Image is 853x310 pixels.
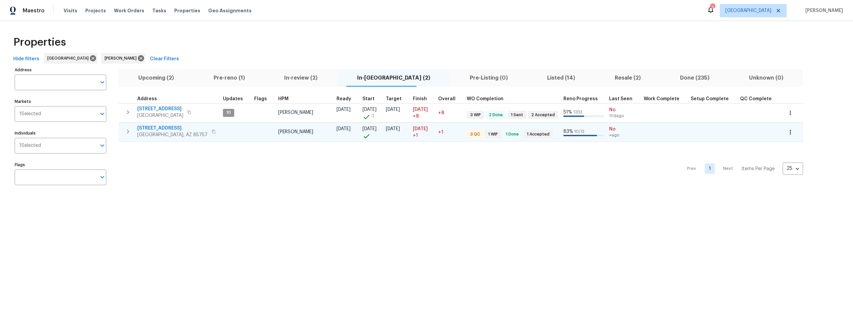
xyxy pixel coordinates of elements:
div: 25 [783,160,803,177]
span: Target [386,97,402,101]
span: Hide filters [13,55,39,63]
span: 1 Selected [19,143,41,149]
span: 1 Selected [19,111,41,117]
span: Pre-reno (1) [198,73,261,83]
span: Listed (14) [531,73,591,83]
div: Days past target finish date [438,97,461,101]
span: [PERSON_NAME] [278,130,313,134]
span: Tasks [152,8,166,13]
button: Open [98,172,107,182]
span: 1 Done [503,132,521,137]
div: Projected renovation finish date [413,97,433,101]
span: Clear Filters [150,55,179,63]
span: [DATE] [413,107,428,112]
td: Project started 1 days early [360,103,383,122]
td: Scheduled to finish 1 day(s) late [410,123,435,142]
span: 1 Accepted [524,132,552,137]
span: Overall [438,97,455,101]
button: Open [98,109,107,119]
td: 8 day(s) past target finish date [435,103,464,122]
span: Start [363,97,375,101]
button: Open [98,141,107,150]
span: Resale (2) [599,73,656,83]
span: [DATE] [386,107,400,112]
span: [GEOGRAPHIC_DATA], AZ 85757 [137,132,208,138]
span: Work Orders [114,7,144,14]
span: Last Seen [609,97,632,101]
span: [GEOGRAPHIC_DATA] [725,7,771,14]
span: 51 % [563,110,572,115]
span: +1 [438,130,443,135]
span: [STREET_ADDRESS] [137,125,208,132]
span: +8 [438,111,444,115]
span: 1 Sent [508,112,526,118]
span: Reno Progress [563,97,598,101]
div: Target renovation project end date [386,97,408,101]
span: 2 Accepted [528,112,557,118]
div: Earliest renovation start date (first business day after COE or Checkout) [337,97,357,101]
button: Clear Filters [147,53,182,65]
p: Items Per Page [741,165,775,172]
td: Project started on time [360,123,383,142]
span: 1 WIP [485,132,500,137]
div: Actual renovation start date [363,97,381,101]
span: 2 Done [486,112,505,118]
span: 17 / 33 [573,110,582,114]
span: Setup Complete [691,97,729,101]
span: QC Complete [740,97,772,101]
span: Flags [254,97,267,101]
span: No [609,107,638,113]
span: Done (235) [664,73,725,83]
span: +1 [413,132,418,139]
label: Individuals [15,131,106,135]
a: Goto page 1 [705,163,715,174]
span: [DATE] [413,127,428,131]
span: [DATE] [363,127,377,131]
span: ∞ ago [609,133,638,138]
nav: Pagination Navigation [681,146,803,192]
td: Scheduled to finish 8 day(s) late [410,103,435,122]
span: [PERSON_NAME] [803,7,843,14]
div: [PERSON_NAME] [101,53,145,64]
label: Address [15,68,106,72]
span: [GEOGRAPHIC_DATA] [137,112,183,119]
span: Address [137,97,157,101]
span: Work Complete [644,97,679,101]
span: [DATE] [386,127,400,131]
span: [GEOGRAPHIC_DATA] [47,55,91,62]
span: Geo Assignments [208,7,252,14]
span: In-review (2) [269,73,334,83]
span: [DATE] [363,107,377,112]
span: 83 % [563,129,573,134]
span: In-[GEOGRAPHIC_DATA] (2) [342,73,446,83]
span: 10 [224,110,234,116]
span: 3 WIP [467,112,483,118]
span: Pre-Listing (0) [454,73,523,83]
span: Properties [13,39,66,46]
div: 1 [710,4,715,11]
div: [GEOGRAPHIC_DATA] [44,53,97,64]
span: HPM [278,97,289,101]
span: [DATE] [337,107,351,112]
span: WO Completion [467,97,503,101]
button: Open [98,78,107,87]
td: 1 day(s) past target finish date [435,123,464,142]
span: +8 [413,113,419,120]
span: No [609,126,638,133]
span: Updates [223,97,243,101]
span: -1 [371,113,374,120]
span: Unknown (0) [733,73,799,83]
span: Properties [174,7,200,14]
label: Flags [15,163,106,167]
span: Maestro [23,7,45,14]
span: [STREET_ADDRESS] [137,106,183,112]
button: Hide filters [11,53,42,65]
span: [PERSON_NAME] [105,55,139,62]
span: [PERSON_NAME] [278,110,313,115]
span: Visits [64,7,77,14]
span: Upcoming (2) [123,73,190,83]
span: 10d ago [609,113,638,119]
span: Finish [413,97,427,101]
label: Markets [15,100,106,104]
span: Ready [337,97,351,101]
